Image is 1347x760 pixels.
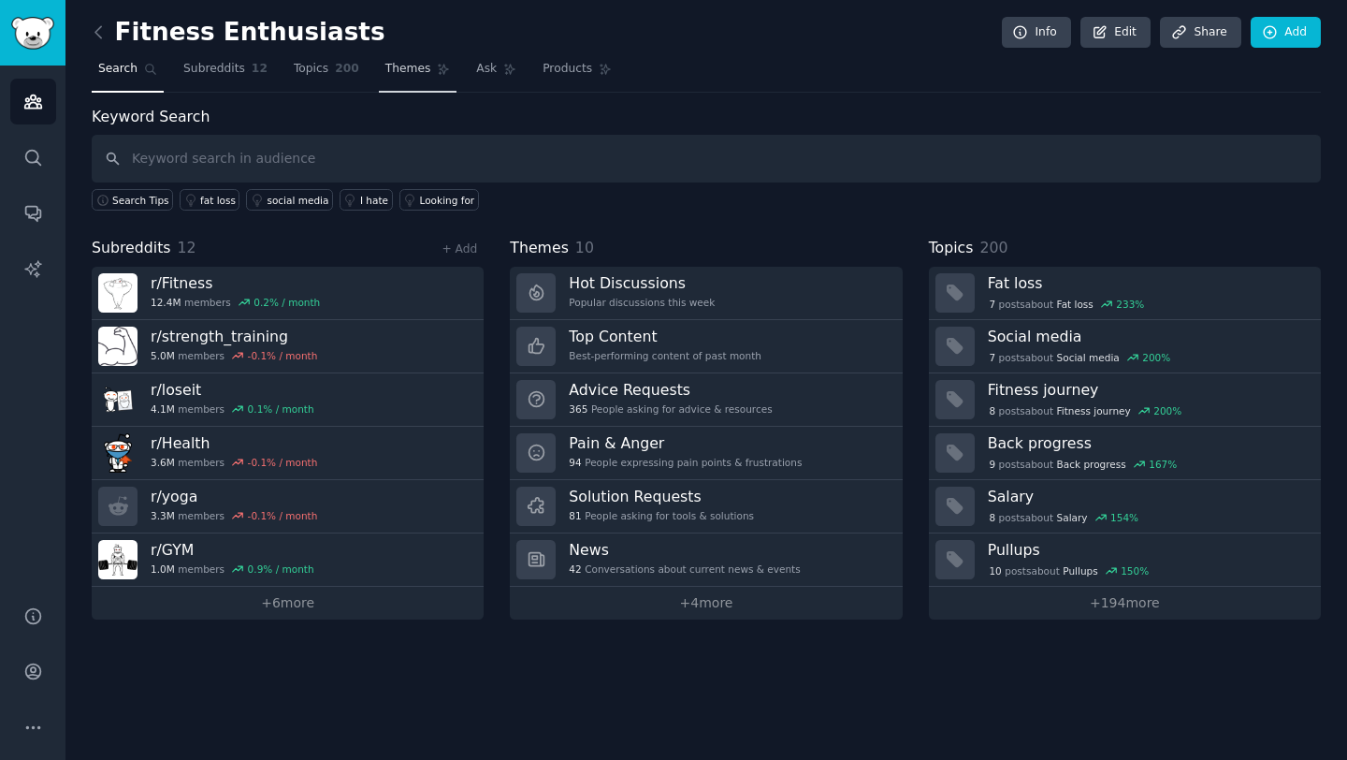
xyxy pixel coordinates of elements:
a: +4more [510,587,902,620]
div: post s about [988,509,1140,526]
h3: Pain & Anger [569,433,802,453]
div: People asking for advice & resources [569,402,772,416]
a: Edit [1080,17,1151,49]
span: 81 [569,509,581,522]
a: Info [1002,17,1071,49]
div: I hate [360,194,388,207]
span: 5.0M [151,349,175,362]
span: 12.4M [151,296,181,309]
span: Topics [929,237,974,260]
div: post s about [988,402,1183,419]
span: 4.1M [151,402,175,416]
div: 167 % [1149,458,1177,471]
div: fat loss [200,194,236,207]
h3: Advice Requests [569,380,772,400]
a: Looking for [399,189,479,211]
span: 365 [569,402,587,416]
a: r/yoga3.3Mmembers-0.1% / month [92,480,484,533]
img: Health [98,433,138,473]
a: Search [92,54,164,93]
a: r/Health3.6Mmembers-0.1% / month [92,427,484,480]
span: 10 [989,564,1001,577]
span: 12 [178,239,196,256]
div: -0.1 % / month [248,349,318,362]
span: 94 [569,456,581,469]
div: post s about [988,563,1151,579]
div: People expressing pain points & frustrations [569,456,802,469]
span: 200 [335,61,359,78]
div: members [151,563,314,576]
a: +194more [929,587,1321,620]
span: Fat loss [1057,298,1094,311]
a: Themes [379,54,457,93]
img: GYM [98,540,138,579]
span: 42 [569,563,581,576]
span: Products [543,61,592,78]
h3: Pullups [988,540,1308,560]
h2: Fitness Enthusiasts [92,18,385,48]
a: Ask [470,54,523,93]
span: Social media [1057,351,1120,364]
div: post s about [988,349,1172,366]
a: News42Conversations about current news & events [510,533,902,587]
div: 200 % [1153,404,1181,417]
a: Topics200 [287,54,366,93]
span: 10 [575,239,594,256]
img: GummySearch logo [11,17,54,50]
button: Search Tips [92,189,173,211]
div: post s about [988,456,1179,473]
h3: r/ GYM [151,540,314,560]
a: Top ContentBest-performing content of past month [510,320,902,373]
a: r/strength_training5.0Mmembers-0.1% / month [92,320,484,373]
a: r/loseit4.1Mmembers0.1% / month [92,373,484,427]
div: members [151,456,317,469]
h3: r/ Health [151,433,317,453]
h3: Fat loss [988,273,1308,293]
a: Pain & Anger94People expressing pain points & frustrations [510,427,902,480]
a: social media [246,189,332,211]
div: members [151,509,317,522]
a: Subreddits12 [177,54,274,93]
div: 0.9 % / month [248,563,314,576]
a: Pullups10postsaboutPullups150% [929,533,1321,587]
a: Add [1251,17,1321,49]
span: Subreddits [92,237,171,260]
div: Popular discussions this week [569,296,715,309]
span: Ask [476,61,497,78]
div: 0.1 % / month [248,402,314,416]
a: +6more [92,587,484,620]
div: Best-performing content of past month [569,349,761,362]
a: Solution Requests81People asking for tools & solutions [510,480,902,533]
h3: Hot Discussions [569,273,715,293]
span: 200 [979,239,1007,256]
div: Looking for [420,194,475,207]
div: 233 % [1116,298,1144,311]
span: Salary [1057,511,1088,524]
div: 150 % [1121,564,1149,577]
img: strength_training [98,327,138,366]
div: -0.1 % / month [248,456,318,469]
a: r/GYM1.0Mmembers0.9% / month [92,533,484,587]
span: 8 [989,511,995,524]
span: Search [98,61,138,78]
div: People asking for tools & solutions [569,509,754,522]
span: 1.0M [151,563,175,576]
div: members [151,402,314,416]
div: 0.2 % / month [253,296,320,309]
h3: News [569,540,800,560]
a: r/Fitness12.4Mmembers0.2% / month [92,267,484,320]
span: Fitness journey [1057,404,1131,417]
div: Conversations about current news & events [569,563,800,576]
span: Topics [294,61,328,78]
span: Themes [385,61,431,78]
span: Themes [510,237,569,260]
h3: r/ Fitness [151,273,320,293]
span: 3.3M [151,509,175,522]
h3: Social media [988,327,1308,346]
h3: Back progress [988,433,1308,453]
a: I hate [340,189,393,211]
a: Advice Requests365People asking for advice & resources [510,373,902,427]
a: Products [536,54,618,93]
a: Back progress9postsaboutBack progress167% [929,427,1321,480]
h3: Top Content [569,327,761,346]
